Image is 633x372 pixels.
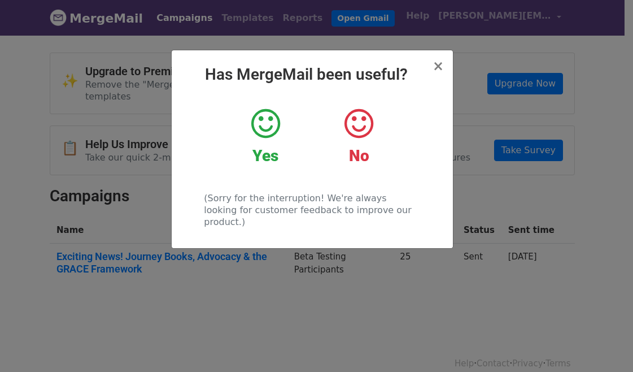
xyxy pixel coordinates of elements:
[433,59,444,73] button: Close
[228,107,304,166] a: Yes
[204,192,420,228] p: (Sorry for the interruption! We're always looking for customer feedback to improve our product.)
[321,107,397,166] a: No
[181,65,444,84] h2: Has MergeMail been useful?
[252,146,278,165] strong: Yes
[433,58,444,74] span: ×
[577,318,633,372] iframe: Chat Widget
[349,146,369,165] strong: No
